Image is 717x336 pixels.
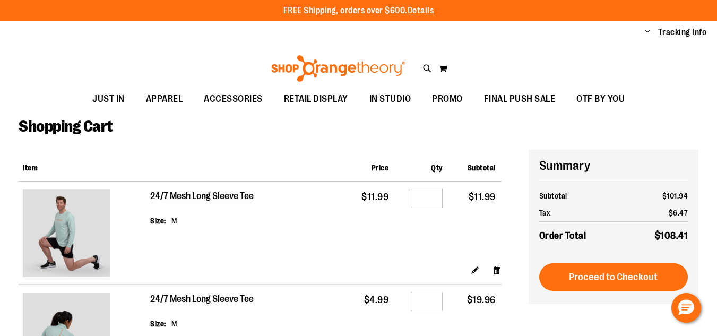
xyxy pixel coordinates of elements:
[408,6,434,15] a: Details
[23,189,110,277] img: 24/7 Mesh Long Sleeve Tee
[539,228,586,243] strong: Order Total
[359,87,422,111] a: IN STUDIO
[539,263,688,291] button: Proceed to Checkout
[539,204,630,222] th: Tax
[204,87,263,111] span: ACCESSORIES
[539,187,630,204] th: Subtotal
[146,87,183,111] span: APPAREL
[273,87,359,111] a: RETAIL DISPLAY
[662,192,688,200] span: $101.94
[467,295,496,305] span: $19.96
[421,87,473,111] a: PROMO
[566,87,635,111] a: OTF BY YOU
[171,318,177,329] dd: M
[150,294,255,305] a: 24/7 Mesh Long Sleeve Tee
[369,87,411,111] span: IN STUDIO
[658,27,707,38] a: Tracking Info
[539,157,688,175] h2: Summary
[150,318,166,329] dt: Size
[569,271,658,283] span: Proceed to Checkout
[484,87,556,111] span: FINAL PUSH SALE
[171,216,177,226] dd: M
[135,87,194,111] a: APPAREL
[469,192,496,202] span: $11.99
[19,117,113,135] span: Shopping Cart
[23,163,38,172] span: Item
[431,163,443,172] span: Qty
[645,27,650,38] button: Account menu
[193,87,273,111] a: ACCESSORIES
[82,87,135,111] a: JUST IN
[372,163,389,172] span: Price
[432,87,463,111] span: PROMO
[576,87,625,111] span: OTF BY YOU
[150,191,255,202] a: 24/7 Mesh Long Sleeve Tee
[655,230,688,241] span: $108.41
[283,5,434,17] p: FREE Shipping, orders over $600.
[361,192,388,202] span: $11.99
[23,189,146,280] a: 24/7 Mesh Long Sleeve Tee
[270,55,407,82] img: Shop Orangetheory
[468,163,496,172] span: Subtotal
[669,209,688,217] span: $6.47
[92,87,125,111] span: JUST IN
[493,264,502,275] a: Remove item
[364,295,389,305] span: $4.99
[150,216,166,226] dt: Size
[473,87,566,111] a: FINAL PUSH SALE
[284,87,348,111] span: RETAIL DISPLAY
[671,293,701,323] button: Hello, have a question? Let’s chat.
